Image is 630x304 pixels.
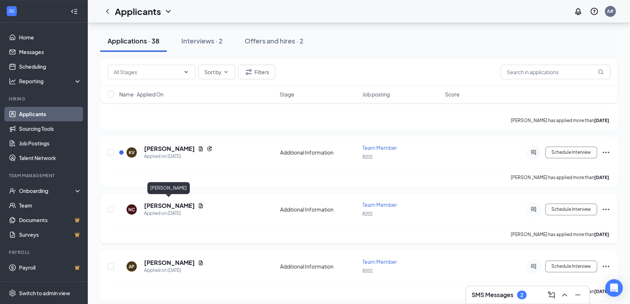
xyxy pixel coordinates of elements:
span: Stage [280,91,294,98]
span: 8202 [362,211,373,217]
a: DocumentsCrown [19,213,82,227]
div: Open Intercom Messenger [605,279,623,297]
svg: Collapse [71,8,78,15]
svg: Analysis [9,77,16,85]
svg: ComposeMessage [547,290,556,299]
span: Job posting [362,91,390,98]
svg: ChevronDown [183,69,189,75]
div: Switch to admin view [19,289,70,297]
div: 2 [520,292,523,298]
div: Hiring [9,96,80,102]
svg: Notifications [574,7,582,16]
span: Score [445,91,460,98]
div: Reporting [19,77,82,85]
h5: [PERSON_NAME] [144,202,195,210]
svg: Minimize [573,290,582,299]
a: PayrollCrown [19,260,82,275]
a: Talent Network [19,151,82,165]
a: Team [19,198,82,213]
button: Sort byChevronDown [198,65,235,79]
svg: Filter [244,68,253,76]
svg: ChevronLeft [103,7,112,16]
svg: Reapply [207,146,212,152]
span: Team Member [362,144,397,151]
a: Messages [19,45,82,59]
div: AP [129,263,135,270]
svg: ActiveChat [529,206,538,212]
span: Team Member [362,201,397,208]
svg: Ellipses [601,205,610,214]
button: ComposeMessage [546,289,557,301]
svg: ChevronUp [560,290,569,299]
a: Applicants [19,107,82,121]
svg: ChevronDown [164,7,173,16]
svg: WorkstreamLogo [8,7,15,15]
div: Onboarding [19,187,75,194]
button: Schedule Interview [545,147,597,158]
svg: ActiveChat [529,149,538,155]
div: KV [129,149,135,156]
div: Applied on [DATE] [144,210,204,217]
h3: SMS Messages [472,291,513,299]
a: Scheduling [19,59,82,74]
span: 8202 [362,154,373,160]
div: Additional Information [280,263,358,270]
button: Schedule Interview [545,261,597,272]
div: Applied on [DATE] [144,153,212,160]
div: Applied on [DATE] [144,267,204,274]
svg: Document [198,146,204,152]
p: [PERSON_NAME] has applied more than . [511,231,610,237]
b: [DATE] [594,289,609,294]
span: 8202 [362,268,373,274]
a: Home [19,30,82,45]
a: Job Postings [19,136,82,151]
button: ChevronUp [559,289,570,301]
svg: UserCheck [9,187,16,194]
div: [PERSON_NAME] [147,182,190,194]
svg: ActiveChat [529,263,538,269]
svg: Ellipses [601,262,610,271]
input: All Stages [114,68,180,76]
div: Additional Information [280,149,358,156]
b: [DATE] [594,175,609,180]
h5: [PERSON_NAME] [144,259,195,267]
span: Team Member [362,258,397,265]
svg: Ellipses [601,148,610,157]
button: Filter Filters [238,65,275,79]
h5: [PERSON_NAME] [144,145,195,153]
div: Additional Information [280,206,358,213]
p: [PERSON_NAME] has applied more than . [511,117,610,123]
svg: Document [198,203,204,209]
a: SurveysCrown [19,227,82,242]
div: Payroll [9,249,80,255]
div: NC [128,206,135,213]
button: Minimize [572,289,584,301]
svg: Settings [9,289,16,297]
div: Team Management [9,172,80,179]
b: [DATE] [594,118,609,123]
svg: Document [198,260,204,266]
svg: ChevronDown [223,69,229,75]
span: Name · Applied On [119,91,163,98]
div: A# [607,8,614,14]
h1: Applicants [115,5,161,18]
div: Applications · 38 [107,36,159,45]
input: Search in applications [501,65,610,79]
p: [PERSON_NAME] has applied more than . [511,174,610,180]
div: Interviews · 2 [181,36,223,45]
b: [DATE] [594,232,609,237]
svg: QuestionInfo [590,7,599,16]
span: Sort by [204,69,222,75]
div: Offers and hires · 2 [245,36,303,45]
a: Sourcing Tools [19,121,82,136]
svg: MagnifyingGlass [598,69,604,75]
button: Schedule Interview [545,204,597,215]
